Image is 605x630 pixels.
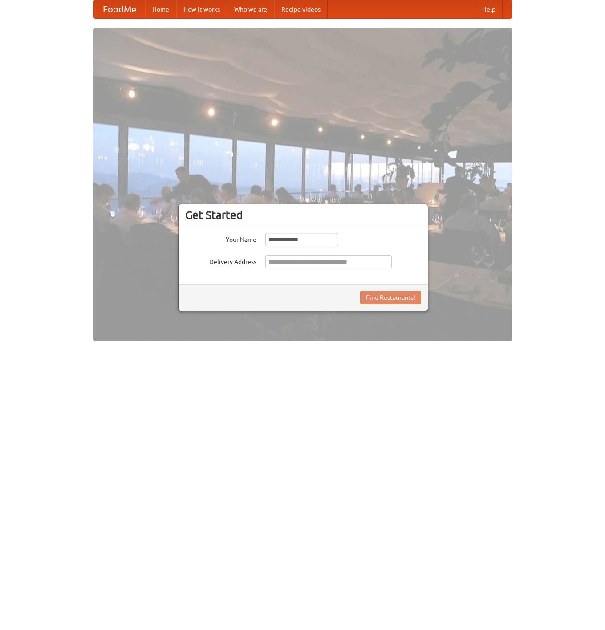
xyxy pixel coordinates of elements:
[274,0,328,18] a: Recipe videos
[475,0,503,18] a: Help
[176,0,227,18] a: How it works
[94,0,145,18] a: FoodMe
[185,233,256,244] label: Your Name
[185,208,421,222] h3: Get Started
[145,0,176,18] a: Home
[227,0,274,18] a: Who we are
[185,255,256,266] label: Delivery Address
[360,291,421,304] button: Find Restaurants!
